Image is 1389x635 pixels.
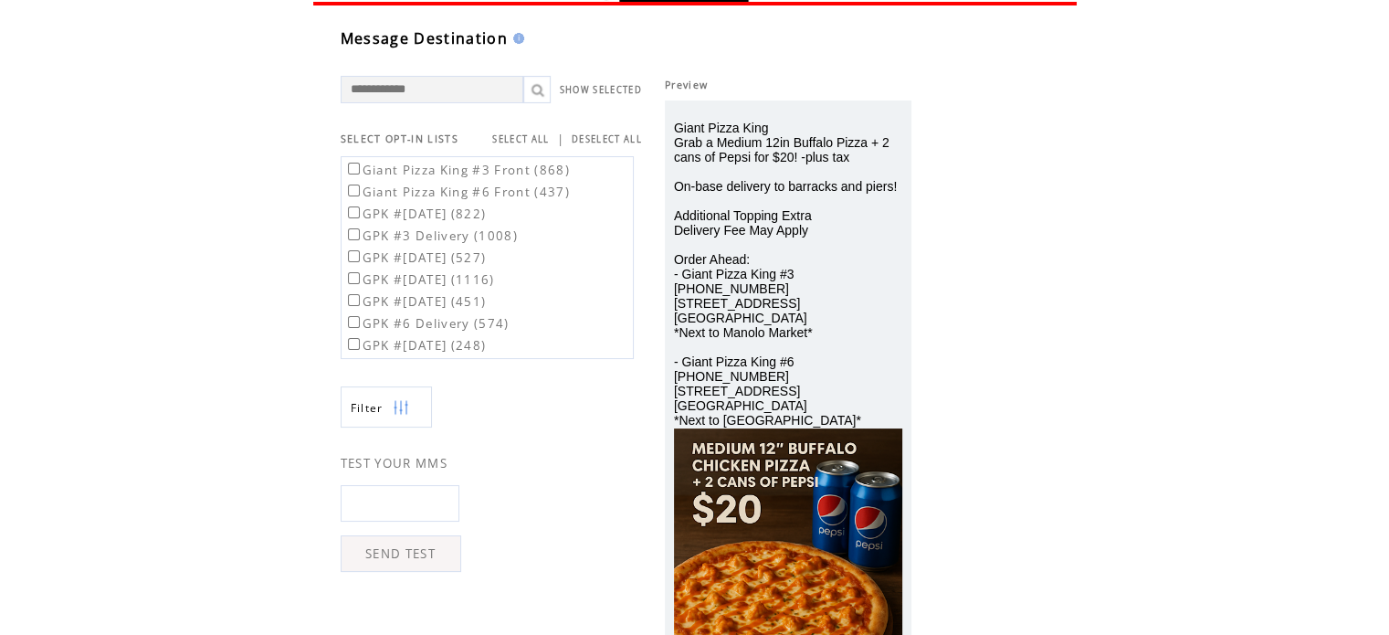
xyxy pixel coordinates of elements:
[341,386,432,428] a: Filter
[344,293,487,310] label: GPK #[DATE] (451)
[344,184,570,200] label: Giant Pizza King #6 Front (437)
[341,132,458,145] span: SELECT OPT-IN LISTS
[344,249,487,266] label: GPK #[DATE] (527)
[348,272,360,284] input: GPK #[DATE] (1116)
[348,294,360,306] input: GPK #[DATE] (451)
[348,163,360,175] input: Giant Pizza King #3 Front (868)
[348,316,360,328] input: GPK #6 Delivery (574)
[341,28,508,48] span: Message Destination
[557,131,564,147] span: |
[344,315,510,332] label: GPK #6 Delivery (574)
[348,338,360,350] input: GPK #[DATE] (248)
[508,33,524,44] img: help.gif
[348,206,360,218] input: GPK #[DATE] (822)
[560,84,642,96] a: SHOW SELECTED
[351,400,384,416] span: Show filters
[344,271,495,288] label: GPK #[DATE] (1116)
[348,185,360,196] input: Giant Pizza King #6 Front (437)
[341,535,461,572] a: SEND TEST
[665,79,708,91] span: Preview
[344,206,487,222] label: GPK #[DATE] (822)
[341,455,447,471] span: TEST YOUR MMS
[344,228,518,244] label: GPK #3 Delivery (1008)
[572,133,642,145] a: DESELECT ALL
[393,387,409,429] img: filters.png
[348,228,360,240] input: GPK #3 Delivery (1008)
[344,162,570,178] label: Giant Pizza King #3 Front (868)
[674,121,897,428] span: Giant Pizza King Grab a Medium 12in Buffalo Pizza + 2 cans of Pepsi for $20! -plus tax On-base de...
[492,133,549,145] a: SELECT ALL
[344,337,487,354] label: GPK #[DATE] (248)
[348,250,360,262] input: GPK #[DATE] (527)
